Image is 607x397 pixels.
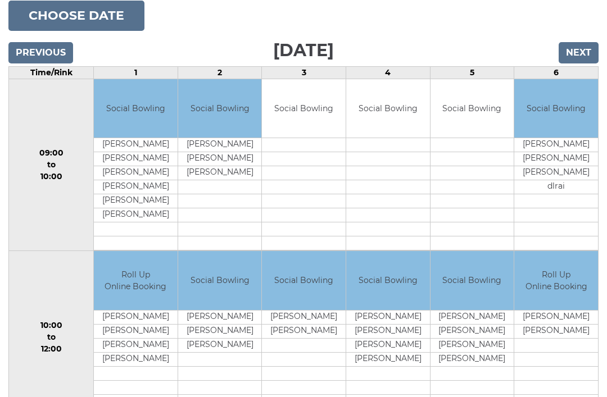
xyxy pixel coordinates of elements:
[94,139,178,153] td: [PERSON_NAME]
[262,325,346,339] td: [PERSON_NAME]
[514,181,598,195] td: dlrai
[346,339,430,353] td: [PERSON_NAME]
[94,181,178,195] td: [PERSON_NAME]
[559,43,599,64] input: Next
[431,353,514,367] td: [PERSON_NAME]
[346,311,430,325] td: [PERSON_NAME]
[178,311,262,325] td: [PERSON_NAME]
[262,311,346,325] td: [PERSON_NAME]
[178,80,262,139] td: Social Bowling
[514,139,598,153] td: [PERSON_NAME]
[9,79,94,252] td: 09:00 to 10:00
[178,167,262,181] td: [PERSON_NAME]
[94,167,178,181] td: [PERSON_NAME]
[346,252,430,311] td: Social Bowling
[514,153,598,167] td: [PERSON_NAME]
[346,353,430,367] td: [PERSON_NAME]
[262,252,346,311] td: Social Bowling
[178,252,262,311] td: Social Bowling
[94,353,178,367] td: [PERSON_NAME]
[178,153,262,167] td: [PERSON_NAME]
[431,325,514,339] td: [PERSON_NAME]
[514,67,599,79] td: 6
[94,153,178,167] td: [PERSON_NAME]
[431,80,514,139] td: Social Bowling
[262,80,346,139] td: Social Bowling
[94,252,178,311] td: Roll Up Online Booking
[94,67,178,79] td: 1
[94,195,178,209] td: [PERSON_NAME]
[431,339,514,353] td: [PERSON_NAME]
[94,209,178,223] td: [PERSON_NAME]
[514,325,598,339] td: [PERSON_NAME]
[9,67,94,79] td: Time/Rink
[94,339,178,353] td: [PERSON_NAME]
[431,252,514,311] td: Social Bowling
[94,80,178,139] td: Social Bowling
[430,67,514,79] td: 5
[514,80,598,139] td: Social Bowling
[262,67,346,79] td: 3
[346,325,430,339] td: [PERSON_NAME]
[8,1,144,31] button: Choose date
[514,167,598,181] td: [PERSON_NAME]
[514,311,598,325] td: [PERSON_NAME]
[8,43,73,64] input: Previous
[178,139,262,153] td: [PERSON_NAME]
[514,252,598,311] td: Roll Up Online Booking
[178,325,262,339] td: [PERSON_NAME]
[178,67,262,79] td: 2
[94,325,178,339] td: [PERSON_NAME]
[346,67,431,79] td: 4
[431,311,514,325] td: [PERSON_NAME]
[346,80,430,139] td: Social Bowling
[178,339,262,353] td: [PERSON_NAME]
[94,311,178,325] td: [PERSON_NAME]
